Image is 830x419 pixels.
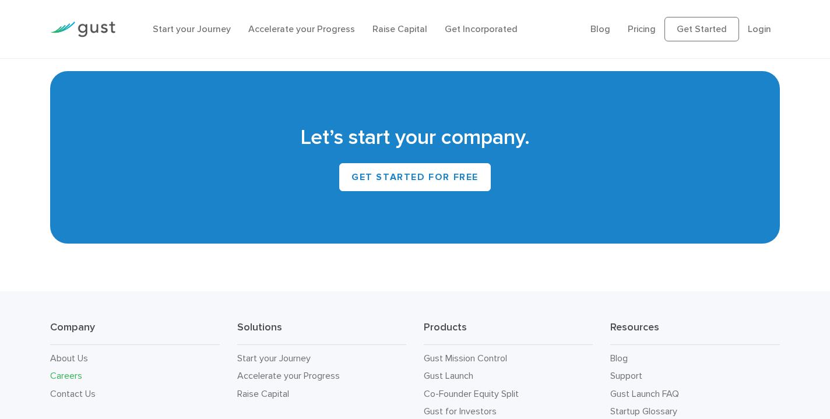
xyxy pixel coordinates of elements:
[237,321,406,345] h3: Solutions
[664,17,739,41] a: Get Started
[610,388,679,399] a: Gust Launch FAQ
[610,406,677,417] a: Startup Glossary
[610,370,642,381] a: Support
[50,321,219,345] h3: Company
[610,321,779,345] h3: Resources
[50,370,82,381] a: Careers
[424,321,593,345] h3: Products
[424,388,519,399] a: Co-Founder Equity Split
[424,353,507,364] a: Gust Mission Control
[237,388,289,399] a: Raise Capital
[610,353,628,364] a: Blog
[153,23,231,34] a: Start your Journey
[50,388,96,399] a: Contact Us
[628,23,656,34] a: Pricing
[372,23,427,34] a: Raise Capital
[237,353,311,364] a: Start your Journey
[424,406,497,417] a: Gust for Investors
[50,22,115,37] img: Gust Logo
[339,163,491,191] a: Get Started for Free
[590,23,610,34] a: Blog
[248,23,355,34] a: Accelerate your Progress
[748,23,771,34] a: Login
[237,370,340,381] a: Accelerate your Progress
[445,23,518,34] a: Get Incorporated
[424,370,473,381] a: Gust Launch
[50,353,88,364] a: About Us
[68,124,762,152] h2: Let’s start your company.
